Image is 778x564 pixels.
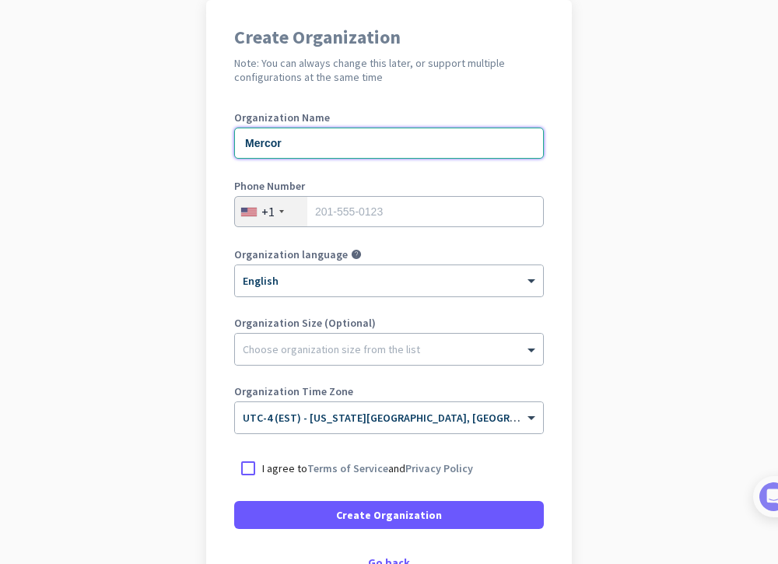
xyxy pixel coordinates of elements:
label: Organization language [234,249,348,260]
div: +1 [261,204,275,219]
h1: Create Organization [234,28,544,47]
span: Create Organization [336,507,442,523]
input: 201-555-0123 [234,196,544,227]
p: I agree to and [262,461,473,476]
label: Organization Size (Optional) [234,317,544,328]
a: Terms of Service [307,461,388,475]
a: Privacy Policy [405,461,473,475]
label: Organization Time Zone [234,386,544,397]
h2: Note: You can always change this later, or support multiple configurations at the same time [234,56,544,84]
i: help [351,249,362,260]
button: Create Organization [234,501,544,529]
input: What is the name of your organization? [234,128,544,159]
label: Organization Name [234,112,544,123]
label: Phone Number [234,180,544,191]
